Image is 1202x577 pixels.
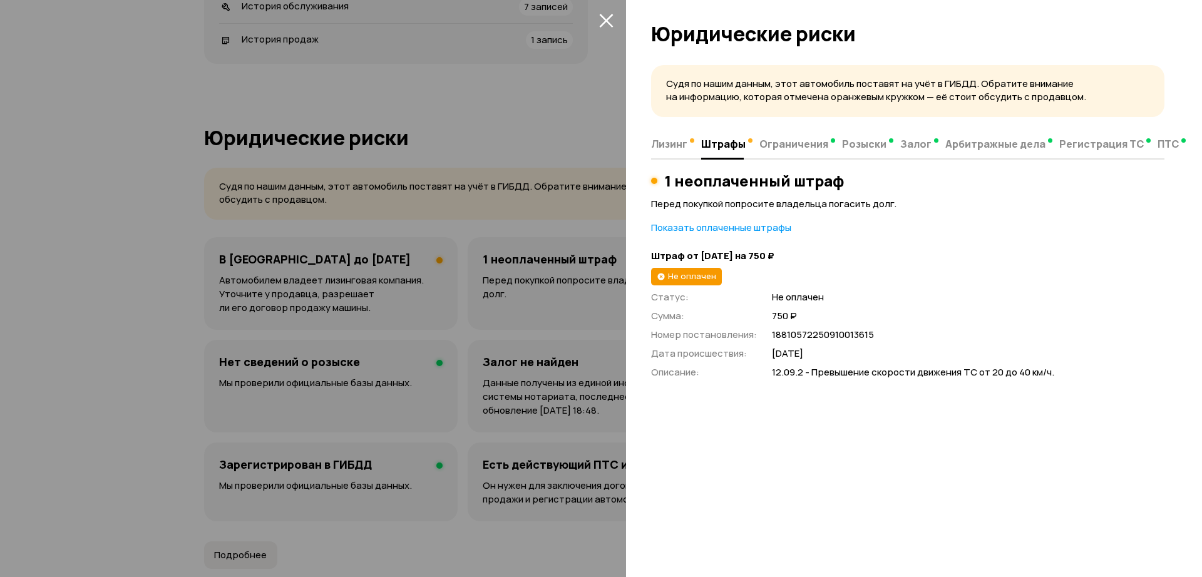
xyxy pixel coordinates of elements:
[1158,138,1179,150] span: ПТС
[651,221,1164,235] p: Показать оплаченные штрафы
[651,290,757,304] p: Статус :
[772,310,1164,323] span: 750 ₽
[665,172,844,190] h3: 1 неоплаченный штраф
[651,197,1164,211] p: Перед покупкой попросите владельца погасить долг.
[651,138,687,150] span: Лизинг
[900,138,932,150] span: Залог
[668,270,716,282] span: Не оплачен
[666,77,1086,103] span: Судя по нашим данным, этот автомобиль поставят на учёт в ГИБДД. Обратите внимание на информацию, ...
[772,329,1164,342] span: 18810572250910013615
[651,365,757,379] p: Описание :
[1059,138,1144,150] span: Регистрация ТС
[701,138,746,150] span: Штрафы
[651,309,757,323] p: Сумма :
[651,250,1164,263] strong: Штраф от [DATE] на 750 ₽
[772,291,1164,304] span: Не оплачен
[759,138,828,150] span: Ограничения
[945,138,1045,150] span: Арбитражные дела
[651,347,757,360] p: Дата происшествия :
[596,10,616,30] button: закрыть
[651,328,757,342] p: Номер постановления :
[772,366,1164,379] span: 12.09.2 - Превышение скорости движения ТС от 20 до 40 км/ч.
[772,347,1164,360] span: [DATE]
[842,138,886,150] span: Розыски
